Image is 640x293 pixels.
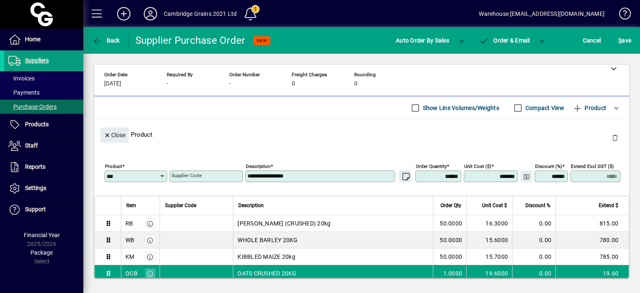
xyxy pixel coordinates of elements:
[4,199,83,220] a: Support
[392,33,453,48] button: Auto Order By Sales
[25,36,40,43] span: Home
[125,236,135,244] div: WB
[555,215,629,232] td: 815.00
[125,269,137,278] div: OCB
[618,34,631,47] span: ave
[583,34,601,47] span: Cancel
[167,80,168,87] span: -
[125,253,135,261] div: KM
[98,131,131,138] app-page-header-button: Close
[25,185,46,191] span: Settings
[25,206,46,213] span: Support
[4,178,83,199] a: Settings
[512,232,555,248] td: 0.00
[396,34,449,47] span: Auto Order By Sales
[618,37,622,44] span: S
[581,33,603,48] button: Cancel
[4,85,83,100] a: Payments
[605,128,625,148] button: Delete
[25,163,45,170] span: Reports
[83,33,129,48] app-page-header-button: Back
[482,201,507,210] span: Unit Cost $
[466,215,512,232] td: 16.3000
[30,249,53,256] span: Package
[555,265,629,282] td: 19.60
[512,265,555,282] td: 0.00
[137,6,164,21] button: Profile
[466,232,512,248] td: 15.6000
[4,71,83,85] a: Invoices
[105,163,122,169] mat-label: Product
[433,215,466,232] td: 50.0000
[568,100,610,115] button: Product
[246,163,270,169] mat-label: Description
[433,248,466,265] td: 50.0000
[605,134,625,141] app-page-header-button: Delete
[4,100,83,114] a: Purchase Orders
[126,201,136,210] span: Item
[525,201,550,210] span: Discount %
[520,170,532,182] button: Change Price Levels
[90,33,122,48] button: Back
[94,119,629,150] div: Product
[8,75,35,82] span: Invoices
[104,80,121,87] span: [DATE]
[4,114,83,135] a: Products
[92,37,120,44] span: Back
[555,232,629,248] td: 780.00
[524,104,564,112] label: Compact View
[512,215,555,232] td: 0.00
[104,128,125,142] span: Close
[237,269,296,278] span: OATS CRUSHED 20KG
[100,128,129,143] button: Close
[464,163,491,169] mat-label: Unit Cost ($)
[571,163,614,169] mat-label: Extend excl GST ($)
[25,57,49,64] span: Suppliers
[229,80,231,87] span: -
[535,163,562,169] mat-label: Discount (%)
[135,34,245,47] div: Supplier Purchase Order
[237,253,295,261] span: KIBBLED MAIZE 20kg
[257,38,267,43] span: NEW
[172,173,202,178] mat-label: Supplier Code
[237,219,330,228] span: [PERSON_NAME] (CRUSHED) 20kg
[292,80,295,87] span: 0
[555,248,629,265] td: 785.00
[25,142,38,149] span: Staff
[164,7,237,20] div: Cambridge Grains 2021 Ltd
[354,80,357,87] span: 0
[599,201,618,210] span: Extend $
[466,248,512,265] td: 15.7000
[475,33,534,48] button: Order & Email
[8,89,40,96] span: Payments
[616,33,633,48] button: Save
[433,232,466,248] td: 50.0000
[479,37,530,44] span: Order & Email
[125,219,133,228] div: RB
[165,201,196,210] span: Supplier Code
[613,2,630,29] a: Knowledge Base
[4,29,83,50] a: Home
[512,248,555,265] td: 0.00
[237,236,297,244] span: WHOLE BARLEY 20KG
[433,265,466,282] td: 1.0000
[25,121,49,128] span: Products
[466,265,512,282] td: 19.6000
[238,201,264,210] span: Description
[110,6,137,21] button: Add
[479,7,605,20] div: Warehouse [EMAIL_ADDRESS][DOMAIN_NAME]
[440,201,461,210] span: Order Qty
[4,135,83,156] a: Staff
[416,163,447,169] mat-label: Order Quantity
[8,103,57,110] span: Purchase Orders
[421,104,499,112] label: Show Line Volumes/Weights
[572,101,606,115] span: Product
[4,157,83,178] a: Reports
[24,232,60,238] span: Financial Year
